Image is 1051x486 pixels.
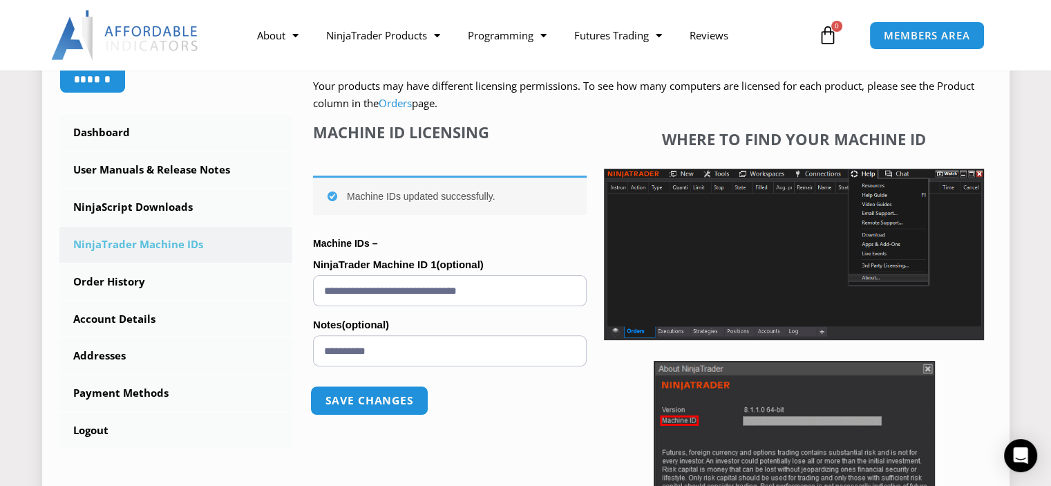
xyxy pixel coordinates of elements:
[59,115,293,151] a: Dashboard
[831,21,842,32] span: 0
[604,130,984,148] h4: Where to find your Machine ID
[797,15,858,55] a: 0
[884,30,970,41] span: MEMBERS AREA
[313,315,587,335] label: Notes
[59,338,293,374] a: Addresses
[676,19,742,51] a: Reviews
[604,169,984,340] img: Screenshot 2025-01-17 1155544 | Affordable Indicators – NinjaTrader
[313,176,587,215] div: Machine IDs updated successfully.
[59,152,293,188] a: User Manuals & Release Notes
[313,79,974,111] span: Your products may have different licensing permissions. To see how many computers are licensed fo...
[313,238,377,249] strong: Machine IDs –
[436,259,483,270] span: (optional)
[454,19,560,51] a: Programming
[313,123,587,141] h4: Machine ID Licensing
[59,189,293,225] a: NinjaScript Downloads
[243,19,312,51] a: About
[379,96,412,110] a: Orders
[243,19,815,51] nav: Menu
[59,227,293,263] a: NinjaTrader Machine IDs
[51,10,200,60] img: LogoAI | Affordable Indicators – NinjaTrader
[560,19,676,51] a: Futures Trading
[342,319,389,330] span: (optional)
[313,254,587,275] label: NinjaTrader Machine ID 1
[869,21,985,50] a: MEMBERS AREA
[59,264,293,300] a: Order History
[312,19,454,51] a: NinjaTrader Products
[310,386,428,415] button: Save changes
[59,301,293,337] a: Account Details
[59,413,293,449] a: Logout
[59,375,293,411] a: Payment Methods
[59,115,293,449] nav: Account pages
[1004,439,1037,472] div: Open Intercom Messenger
